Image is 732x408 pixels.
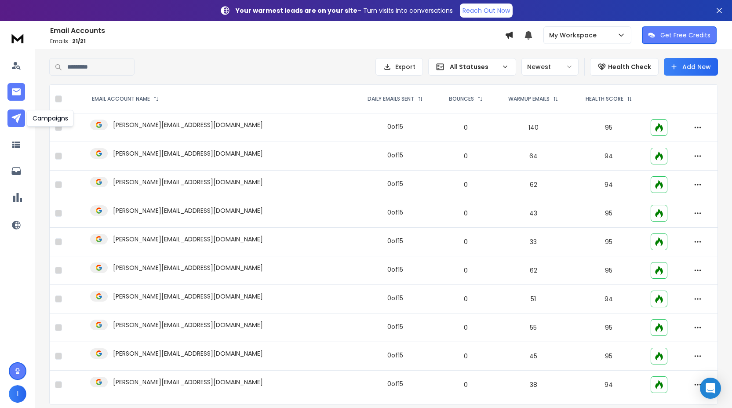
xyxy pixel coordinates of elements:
[442,352,489,361] p: 0
[27,110,74,127] div: Campaigns
[463,6,510,15] p: Reach Out Now
[387,122,403,131] div: 0 of 15
[572,342,645,371] td: 95
[590,58,659,76] button: Health Check
[572,313,645,342] td: 95
[442,209,489,218] p: 0
[442,237,489,246] p: 0
[442,180,489,189] p: 0
[521,58,579,76] button: Newest
[9,30,26,46] img: logo
[442,152,489,160] p: 0
[495,371,572,399] td: 38
[495,113,572,142] td: 140
[586,95,623,102] p: HEALTH SCORE
[113,263,263,272] p: [PERSON_NAME][EMAIL_ADDRESS][DOMAIN_NAME]
[387,151,403,160] div: 0 of 15
[375,58,423,76] button: Export
[572,256,645,285] td: 95
[572,199,645,228] td: 95
[495,228,572,256] td: 33
[442,323,489,332] p: 0
[495,285,572,313] td: 51
[387,351,403,360] div: 0 of 15
[495,142,572,171] td: 64
[450,62,498,71] p: All Statuses
[442,380,489,389] p: 0
[442,266,489,275] p: 0
[236,6,357,15] strong: Your warmest leads are on your site
[113,321,263,329] p: [PERSON_NAME][EMAIL_ADDRESS][DOMAIN_NAME]
[113,206,263,215] p: [PERSON_NAME][EMAIL_ADDRESS][DOMAIN_NAME]
[549,31,600,40] p: My Workspace
[495,313,572,342] td: 55
[50,25,505,36] h1: Email Accounts
[387,265,403,274] div: 0 of 15
[236,6,453,15] p: – Turn visits into conversations
[113,149,263,158] p: [PERSON_NAME][EMAIL_ADDRESS][DOMAIN_NAME]
[92,95,159,102] div: EMAIL ACCOUNT NAME
[113,292,263,301] p: [PERSON_NAME][EMAIL_ADDRESS][DOMAIN_NAME]
[72,37,86,45] span: 21 / 21
[387,237,403,245] div: 0 of 15
[572,142,645,171] td: 94
[449,95,474,102] p: BOUNCES
[442,295,489,303] p: 0
[664,58,718,76] button: Add New
[113,178,263,186] p: [PERSON_NAME][EMAIL_ADDRESS][DOMAIN_NAME]
[495,256,572,285] td: 62
[387,208,403,217] div: 0 of 15
[460,4,513,18] a: Reach Out Now
[387,322,403,331] div: 0 of 15
[572,371,645,399] td: 94
[495,199,572,228] td: 43
[572,228,645,256] td: 95
[572,285,645,313] td: 94
[9,385,26,403] button: I
[572,113,645,142] td: 95
[113,349,263,358] p: [PERSON_NAME][EMAIL_ADDRESS][DOMAIN_NAME]
[387,179,403,188] div: 0 of 15
[113,120,263,129] p: [PERSON_NAME][EMAIL_ADDRESS][DOMAIN_NAME]
[660,31,710,40] p: Get Free Credits
[508,95,550,102] p: WARMUP EMAILS
[387,379,403,388] div: 0 of 15
[442,123,489,132] p: 0
[608,62,651,71] p: Health Check
[572,171,645,199] td: 94
[368,95,414,102] p: DAILY EMAILS SENT
[495,171,572,199] td: 62
[50,38,505,45] p: Emails :
[113,235,263,244] p: [PERSON_NAME][EMAIL_ADDRESS][DOMAIN_NAME]
[495,342,572,371] td: 45
[642,26,717,44] button: Get Free Credits
[700,378,721,399] div: Open Intercom Messenger
[387,294,403,302] div: 0 of 15
[113,378,263,386] p: [PERSON_NAME][EMAIL_ADDRESS][DOMAIN_NAME]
